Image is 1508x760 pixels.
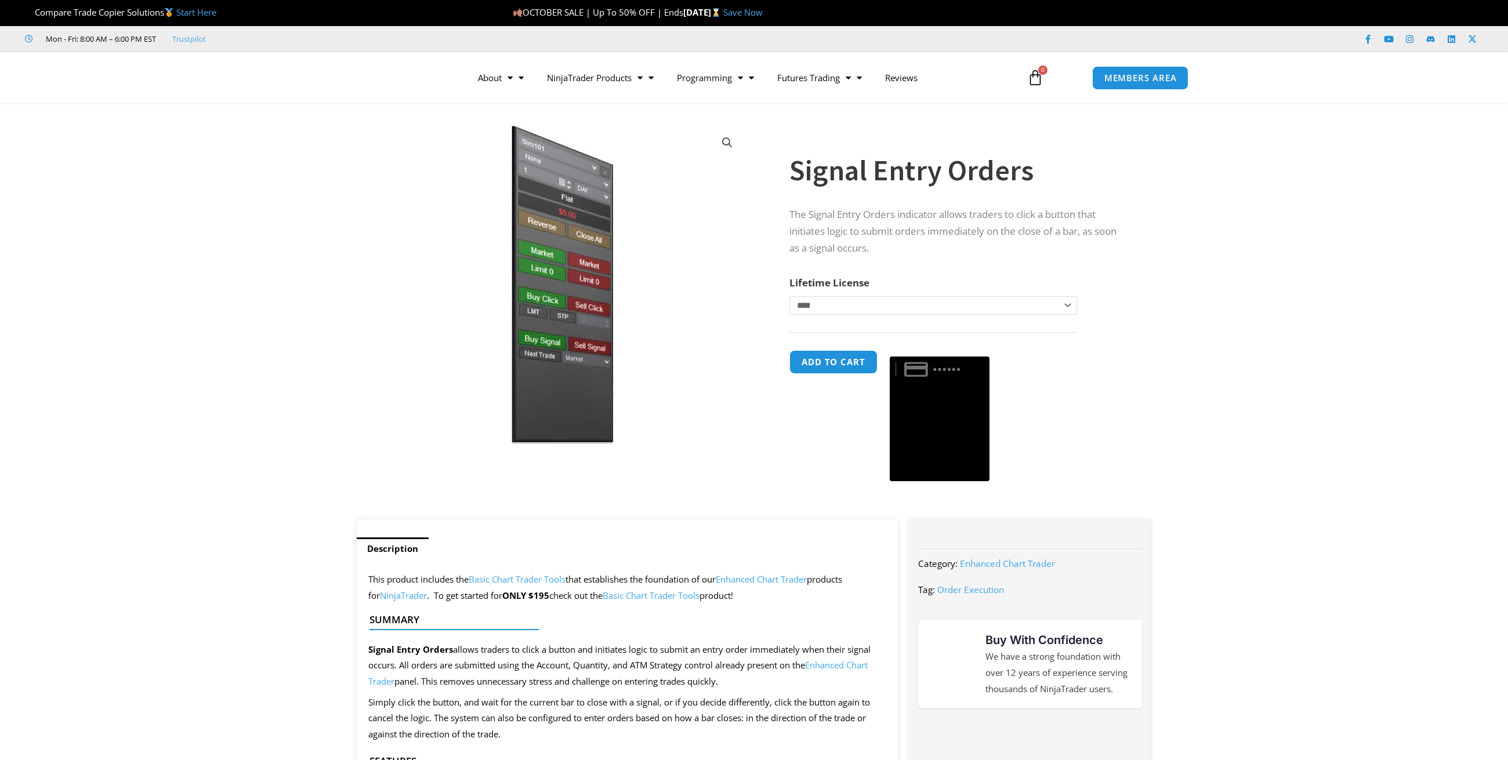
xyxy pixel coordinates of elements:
text: •••••• [933,363,962,376]
span: Tag: [918,584,935,595]
a: About [466,64,535,91]
a: NinjaTrader Products [535,64,665,91]
span: MEMBERS AREA [1104,74,1177,82]
a: Description [357,537,429,560]
span: 0 [1038,66,1047,75]
a: 0 [1010,61,1061,94]
a: Order Execution [937,584,1004,595]
img: 🥇 [165,8,173,17]
a: Futures Trading [766,64,873,91]
a: MEMBERS AREA [1092,66,1189,90]
a: Start Here [176,6,216,18]
strong: ONLY $195 [502,590,549,601]
label: Lifetime License [789,276,869,289]
a: Enhanced Chart Trader [960,558,1055,569]
p: This product includes the that establishes the foundation of our products for . To get started for [368,572,886,604]
strong: [DATE] [683,6,723,18]
strong: Signal Entry Orders [368,643,453,655]
nav: Menu [466,64,1014,91]
button: Add to cart [789,350,878,374]
a: NinjaTrader [380,590,427,601]
p: The Signal Entry Orders indicator allows traders to click a button that initiates logic to submit... [789,206,1128,257]
a: Basic Chart Trader Tools [469,573,565,585]
span: Mon - Fri: 8:00 AM – 6:00 PM EST [43,32,156,46]
a: Save Now [723,6,763,18]
h1: Signal Entry Orders [789,150,1128,191]
a: Trustpilot [172,32,206,46]
img: ⌛ [712,8,720,17]
span: Category: [918,558,958,569]
img: 🏆 [26,8,34,17]
img: mark thumbs good 43913 | Affordable Indicators – NinjaTrader [930,643,971,685]
img: SignalEntryOrders [374,123,746,444]
span: Compare Trade Copier Solutions [25,6,216,18]
img: 🍂 [513,8,522,17]
button: Buy with GPay [890,357,989,482]
h4: Summary [369,614,876,626]
a: Basic Chart Trader Tools [603,590,699,601]
h3: Buy With Confidence [985,631,1130,649]
a: View full-screen image gallery [717,132,738,153]
a: Reviews [873,64,929,91]
span: check out the product! [549,590,733,601]
p: Simply click the button, and wait for the current bar to close with a signal, or if you decide di... [368,694,886,743]
a: Programming [665,64,766,91]
span: OCTOBER SALE | Up To 50% OFF | Ends [513,6,683,18]
img: LogoAI | Affordable Indicators – NinjaTrader [320,57,444,99]
p: allows traders to click a button and initiates logic to submit an entry order immediately when th... [368,642,886,690]
p: We have a strong foundation with over 12 years of experience serving thousands of NinjaTrader users. [985,649,1130,697]
iframe: Secure payment input frame [887,348,992,350]
img: NinjaTrader Wordmark color RGB | Affordable Indicators – NinjaTrader [942,727,1117,749]
a: Enhanced Chart Trader [716,573,807,585]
